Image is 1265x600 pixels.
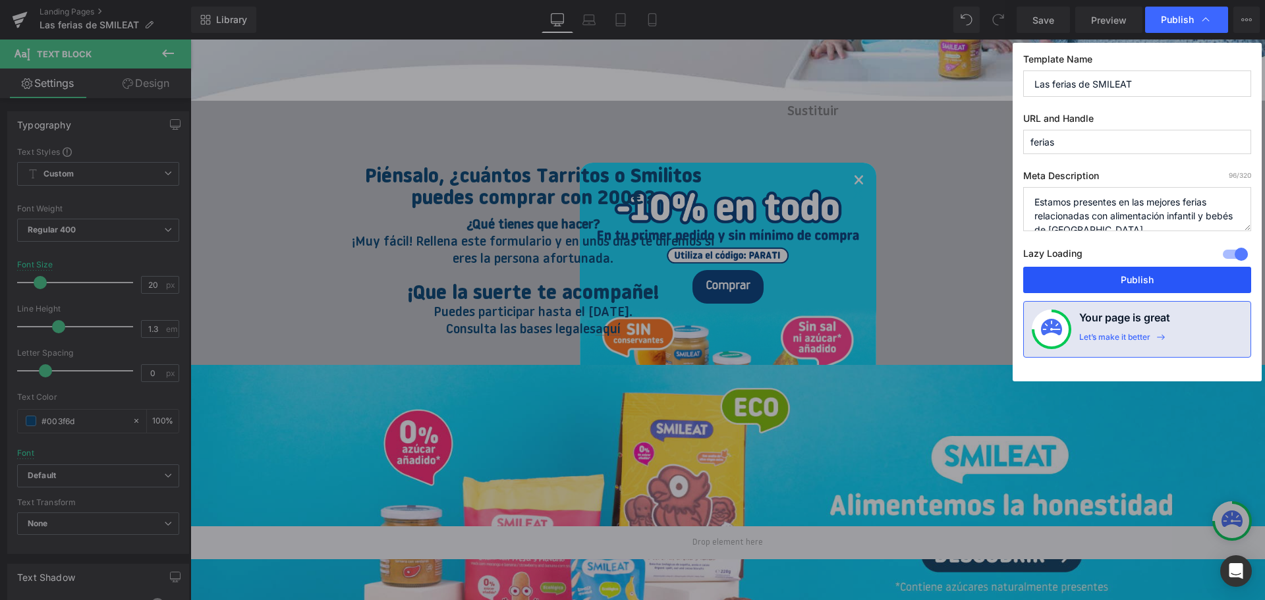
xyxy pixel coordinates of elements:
div: Open Intercom Messenger [1220,555,1252,587]
div: Let’s make it better [1079,332,1150,349]
h2: Piénsalo, ¿cuántos Tarritos o Smilitos puedes comprar con 200€? [142,127,544,171]
p: Sustituir [597,61,1065,84]
label: URL and Handle [1023,113,1251,130]
h2: ¡Que la suerte te acompañe! [142,245,544,265]
label: Meta Description [1023,170,1251,187]
button: Publish [1023,267,1251,293]
a: aquí [405,284,430,297]
p: Puedes participar hasta el [DATE]. Consulta las bases legales [142,265,544,299]
span: 96 [1229,171,1237,179]
textarea: Estamos presentes en las mejores ferias relacionadas con alimentación infantil y bebés de [GEOGRA... [1023,187,1251,231]
strong: ¿Qué tienes que hacer? [276,179,410,192]
span: Publish [1161,14,1194,26]
h4: Your page is great [1079,310,1170,332]
label: Template Name [1023,53,1251,70]
p: ¡Muy fácil! Rellena este formulario y en unos días te diremos si eres la persona afortunada. [152,194,534,229]
span: /320 [1229,171,1251,179]
img: onboarding-status.svg [1041,319,1062,340]
label: Lazy Loading [1023,245,1082,267]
